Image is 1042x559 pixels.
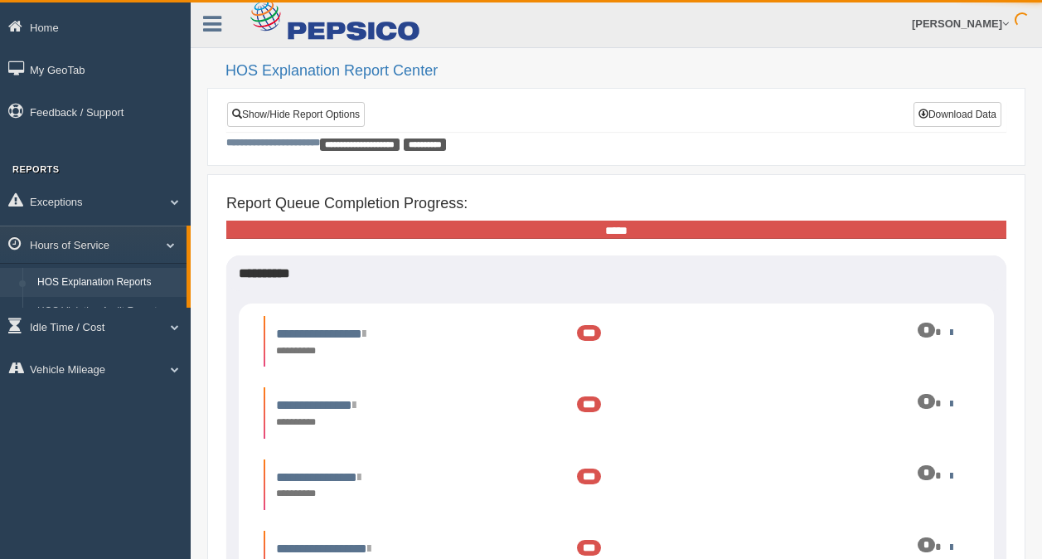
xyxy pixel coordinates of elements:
[225,63,1025,80] h2: HOS Explanation Report Center
[914,102,1001,127] button: Download Data
[264,459,969,510] li: Expand
[264,316,969,367] li: Expand
[30,297,187,327] a: HOS Violation Audit Reports
[226,196,1006,212] h4: Report Queue Completion Progress:
[227,102,365,127] a: Show/Hide Report Options
[264,387,969,438] li: Expand
[30,268,187,298] a: HOS Explanation Reports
